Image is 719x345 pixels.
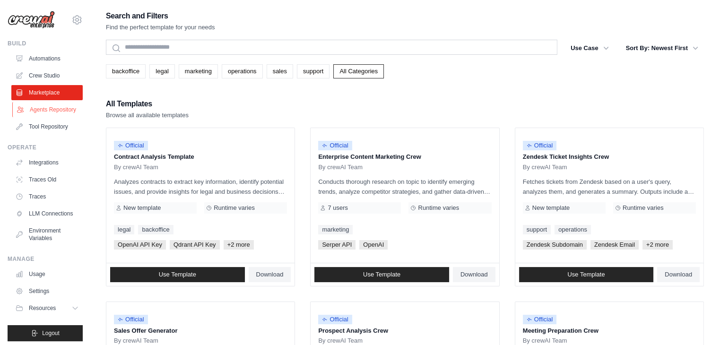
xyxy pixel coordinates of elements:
[11,284,83,299] a: Settings
[11,68,83,83] a: Crew Studio
[8,144,83,151] div: Operate
[314,267,449,282] a: Use Template
[642,240,673,250] span: +2 more
[11,172,83,187] a: Traces Old
[11,85,83,100] a: Marketplace
[523,177,696,197] p: Fetches tickets from Zendesk based on a user's query, analyzes them, and generates a summary. Out...
[114,326,287,336] p: Sales Offer Generator
[222,64,263,78] a: operations
[328,204,348,212] span: 7 users
[620,40,704,57] button: Sort By: Newest First
[179,64,218,78] a: marketing
[224,240,254,250] span: +2 more
[8,325,83,341] button: Logout
[106,64,146,78] a: backoffice
[11,51,83,66] a: Automations
[565,40,615,57] button: Use Case
[460,271,488,278] span: Download
[8,40,83,47] div: Build
[297,64,329,78] a: support
[523,315,557,324] span: Official
[523,337,567,345] span: By crewAI Team
[114,225,134,234] a: legal
[453,267,495,282] a: Download
[114,152,287,162] p: Contract Analysis Template
[11,206,83,221] a: LLM Connections
[29,304,56,312] span: Resources
[567,271,605,278] span: Use Template
[318,152,491,162] p: Enterprise Content Marketing Crew
[554,225,591,234] a: operations
[318,240,355,250] span: Serper API
[8,255,83,263] div: Manage
[114,164,158,171] span: By crewAI Team
[363,271,400,278] span: Use Template
[106,111,189,120] p: Browse all available templates
[114,141,148,150] span: Official
[318,326,491,336] p: Prospect Analysis Crew
[114,177,287,197] p: Analyzes contracts to extract key information, identify potential issues, and provide insights fo...
[519,267,654,282] a: Use Template
[114,315,148,324] span: Official
[523,326,696,336] p: Meeting Preparation Crew
[170,240,220,250] span: Qdrant API Key
[523,164,567,171] span: By crewAI Team
[623,204,664,212] span: Runtime varies
[333,64,384,78] a: All Categories
[11,189,83,204] a: Traces
[523,240,587,250] span: Zendesk Subdomain
[11,119,83,134] a: Tool Repository
[11,155,83,170] a: Integrations
[123,204,161,212] span: New template
[318,337,363,345] span: By crewAI Team
[149,64,174,78] a: legal
[523,141,557,150] span: Official
[267,64,293,78] a: sales
[159,271,196,278] span: Use Template
[11,223,83,246] a: Environment Variables
[318,164,363,171] span: By crewAI Team
[8,11,55,29] img: Logo
[657,267,700,282] a: Download
[110,267,245,282] a: Use Template
[665,271,692,278] span: Download
[523,225,551,234] a: support
[318,177,491,197] p: Conducts thorough research on topic to identify emerging trends, analyze competitor strategies, a...
[359,240,388,250] span: OpenAI
[249,267,291,282] a: Download
[214,204,255,212] span: Runtime varies
[318,315,352,324] span: Official
[11,301,83,316] button: Resources
[11,267,83,282] a: Usage
[590,240,639,250] span: Zendesk Email
[106,23,215,32] p: Find the perfect template for your needs
[106,97,189,111] h2: All Templates
[256,271,284,278] span: Download
[523,152,696,162] p: Zendesk Ticket Insights Crew
[318,225,353,234] a: marketing
[532,204,570,212] span: New template
[318,141,352,150] span: Official
[418,204,459,212] span: Runtime varies
[114,337,158,345] span: By crewAI Team
[106,9,215,23] h2: Search and Filters
[12,102,84,117] a: Agents Repository
[138,225,173,234] a: backoffice
[42,329,60,337] span: Logout
[114,240,166,250] span: OpenAI API Key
